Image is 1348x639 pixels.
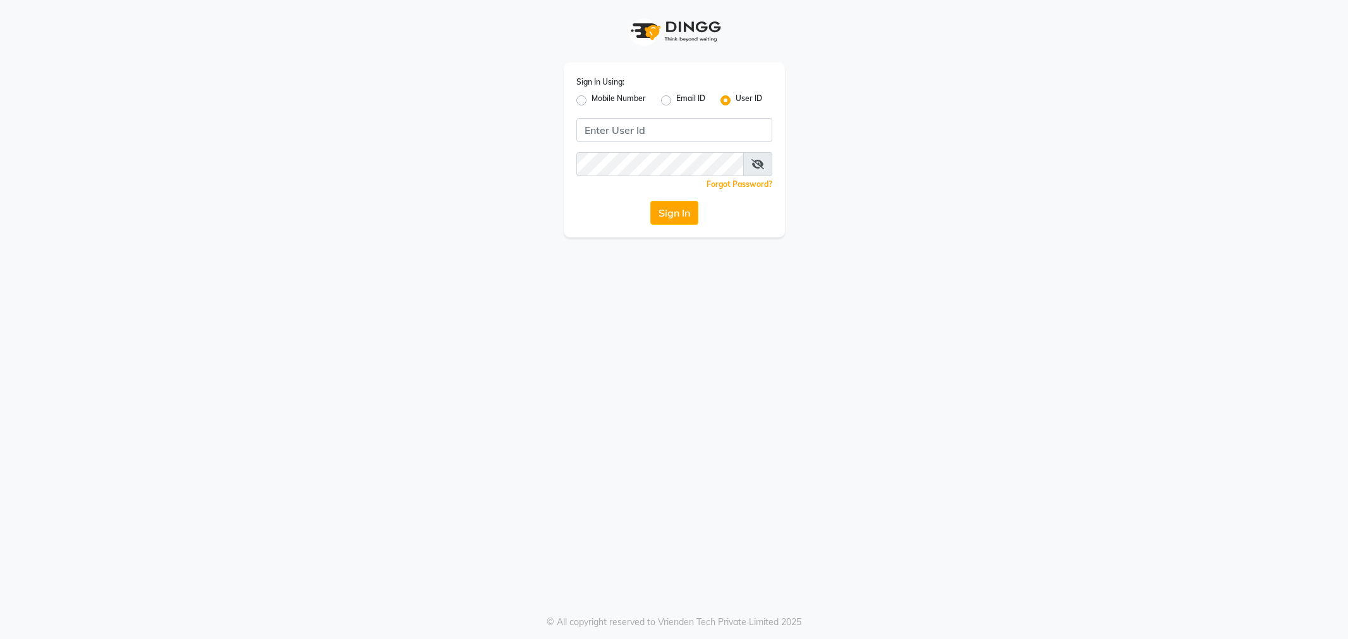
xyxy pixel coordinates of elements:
[676,93,705,108] label: Email ID
[624,13,725,50] img: logo1.svg
[736,93,762,108] label: User ID
[650,201,698,225] button: Sign In
[592,93,646,108] label: Mobile Number
[576,152,744,176] input: Username
[576,118,772,142] input: Username
[576,76,624,88] label: Sign In Using:
[707,179,772,189] a: Forgot Password?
